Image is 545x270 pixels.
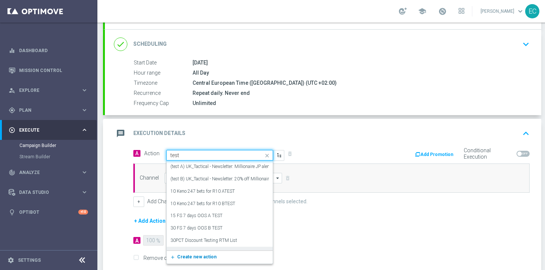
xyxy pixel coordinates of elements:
i: edit [264,250,269,255]
div: 10 Keno 247 bets for R10 ATEST [170,185,269,198]
div: All Day [193,69,527,76]
label: Hour range [134,70,193,76]
label: 10 Keno 247 bets for R10 BTEST [170,201,235,207]
div: +10 [78,210,88,214]
div: Stream Builder [19,151,97,162]
label: Remove control group from this campaign only [141,255,256,261]
div: Central European Time ([GEOGRAPHIC_DATA]) (UTC +02:00) [193,79,527,87]
button: keyboard_arrow_down [520,37,532,51]
label: (test B) UK_Tactical - Newsletter: 20% off Millionaire |EuroJackpot secondary [170,176,318,182]
button: + Add Action [133,216,166,226]
label: Action [144,150,160,157]
button: equalizer Dashboard [8,48,88,54]
button: track_changes Analyze keyboard_arrow_right [8,169,88,175]
input: Select channel [164,173,282,183]
label: Timezone [134,80,193,87]
span: Analyze [19,170,81,175]
button: lightbulb Optibot +10 [8,209,88,215]
label: (test A) UK_Tactical - Newsletter: Millionaire JP alert |EuroJackpot secondary (NO OFFER) [170,163,344,170]
i: arrow_drop_down [274,173,282,183]
div: 30PCT Discount Testing RTM List [170,234,269,247]
span: Execute [19,128,81,132]
i: equalizer [9,47,15,54]
i: keyboard_arrow_right [81,169,88,176]
i: done [114,37,127,51]
a: Campaign Builder [19,142,78,148]
div: [DATE] [193,59,527,66]
div: Unlimited [193,99,527,107]
label: 30PCT Discount Testing RTM List 2 [170,250,241,256]
label: 30 FS 7 days OOS B TEST [170,225,222,231]
h2: Scheduling [133,40,167,48]
div: 15 FS 7 days OOS A TEST [170,210,269,222]
label: 10 Keno 247 bets for R10 ATEST [170,188,235,195]
div: (test A) UK_Tactical - Newsletter: Millionaire JP alert |EuroJackpot secondary (NO OFFER) [170,160,269,173]
i: keyboard_arrow_up [520,128,532,139]
i: gps_fixed [9,107,15,114]
button: Mission Control [8,67,88,73]
div: Optibot [9,202,88,222]
div: Execute [9,127,81,133]
i: keyboard_arrow_down [520,39,532,50]
button: Add Promotion [414,150,456,159]
span: keyboard_arrow_down [516,7,524,15]
button: play_circle_outline Execute keyboard_arrow_right [8,127,88,133]
a: [PERSON_NAME]keyboard_arrow_down [480,6,525,17]
label: Start Date [134,60,193,66]
i: person_search [9,87,15,94]
div: Analyze [9,169,81,176]
div: message Execution Details keyboard_arrow_up [114,126,532,141]
label: 30PCT Discount Testing RTM List [170,237,237,244]
button: person_search Explore keyboard_arrow_right [8,87,88,93]
div: Mission Control [9,60,88,80]
span: % [156,238,160,244]
button: gps_fixed Plan keyboard_arrow_right [8,107,88,113]
i: keyboard_arrow_right [81,189,88,196]
a: Settings [18,258,41,262]
button: keyboard_arrow_up [520,126,532,141]
i: track_changes [9,169,15,176]
div: Repeat daily. Never end [193,89,527,97]
h2: Execution Details [133,130,185,137]
label: Conditional Execution [464,147,514,160]
div: EC [525,4,539,18]
div: Plan [9,107,81,114]
ng-dropdown-panel: Options list [166,160,273,264]
div: A [133,237,140,244]
span: Plan [19,108,81,112]
span: Explore [19,88,81,93]
a: Mission Control [19,60,88,80]
a: Stream Builder [19,154,78,160]
div: Explore [9,87,81,94]
div: 30 FS 7 days OOS B TEST [170,222,269,234]
i: lightbulb [9,209,15,216]
div: Campaign Builder [19,140,97,151]
div: 30PCT Discount Testing RTM List 2 [170,247,269,259]
i: message [114,127,127,140]
i: settings [7,257,14,264]
button: Data Studio keyboard_arrow_right [8,189,88,195]
span: A [133,150,140,157]
button: add_newCreate new action [167,253,270,261]
i: play_circle_outline [9,127,15,133]
i: keyboard_arrow_right [81,87,88,94]
label: Channel [140,175,159,181]
button: + [133,196,144,207]
span: school [418,7,426,15]
label: Frequency Cap [134,100,193,107]
i: add_new [170,255,177,260]
label: Add Channel [147,198,177,205]
i: keyboard_arrow_right [81,106,88,114]
i: keyboard_arrow_right [81,126,88,133]
span: Create new action [177,254,217,259]
div: done Scheduling keyboard_arrow_down [114,37,532,51]
div: Dashboard [9,40,88,60]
